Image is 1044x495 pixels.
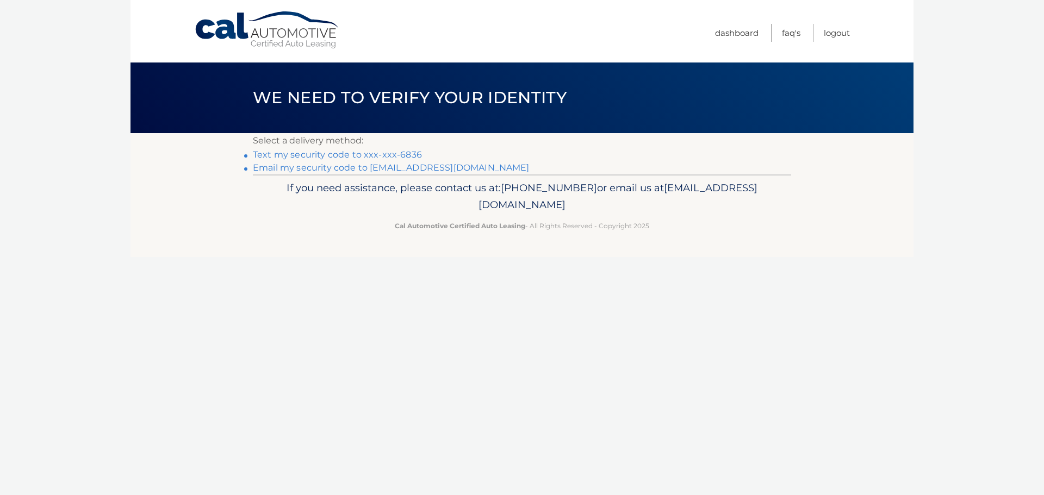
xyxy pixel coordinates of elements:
a: Email my security code to [EMAIL_ADDRESS][DOMAIN_NAME] [253,162,530,173]
a: FAQ's [782,24,800,42]
a: Cal Automotive [194,11,341,49]
p: If you need assistance, please contact us at: or email us at [260,179,784,214]
p: Select a delivery method: [253,133,791,148]
strong: Cal Automotive Certified Auto Leasing [395,222,525,230]
p: - All Rights Reserved - Copyright 2025 [260,220,784,231]
a: Logout [824,24,850,42]
a: Dashboard [715,24,759,42]
a: Text my security code to xxx-xxx-6836 [253,149,422,160]
span: [PHONE_NUMBER] [501,181,597,194]
span: We need to verify your identity [253,87,567,108]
